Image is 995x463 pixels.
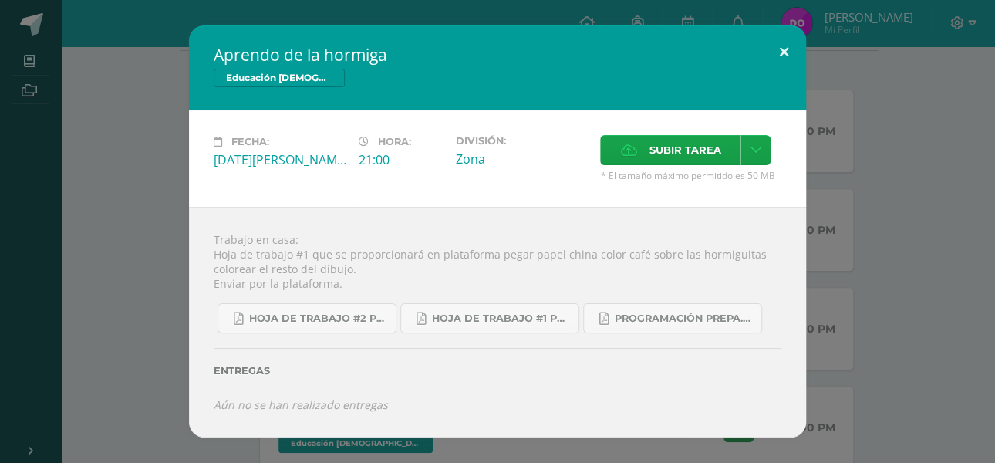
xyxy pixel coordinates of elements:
span: Hoja de trabajo #2 prepa A-B 4ta. Unidad 2025.pdf [249,313,388,325]
span: Programación Prepa.B 4ta. Unidad 2025.pdf [615,313,754,325]
div: Trabajo en casa: Hoja de trabajo #1 que se proporcionará en plataforma pegar papel china color ca... [189,207,806,437]
label: Entregas [214,365,781,377]
a: Hoja de trabajo #2 prepa A-B 4ta. Unidad 2025.pdf [218,303,396,333]
div: Zona [455,150,588,167]
button: Close (Esc) [762,25,806,78]
span: Educación [DEMOGRAPHIC_DATA] [214,69,345,87]
a: Hoja de trabajo #1 prepa 4ta. Unidad 2025.pdf [400,303,579,333]
span: Hoja de trabajo #1 prepa 4ta. Unidad 2025.pdf [432,313,571,325]
div: [DATE][PERSON_NAME] [214,151,346,168]
span: * El tamaño máximo permitido es 50 MB [600,169,781,182]
i: Aún no se han realizado entregas [214,397,388,412]
span: Fecha: [231,136,269,147]
span: Subir tarea [649,136,720,164]
label: División: [455,135,588,147]
span: Hora: [378,136,411,147]
div: 21:00 [359,151,443,168]
a: Programación Prepa.B 4ta. Unidad 2025.pdf [583,303,762,333]
h2: Aprendo de la hormiga [214,44,781,66]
